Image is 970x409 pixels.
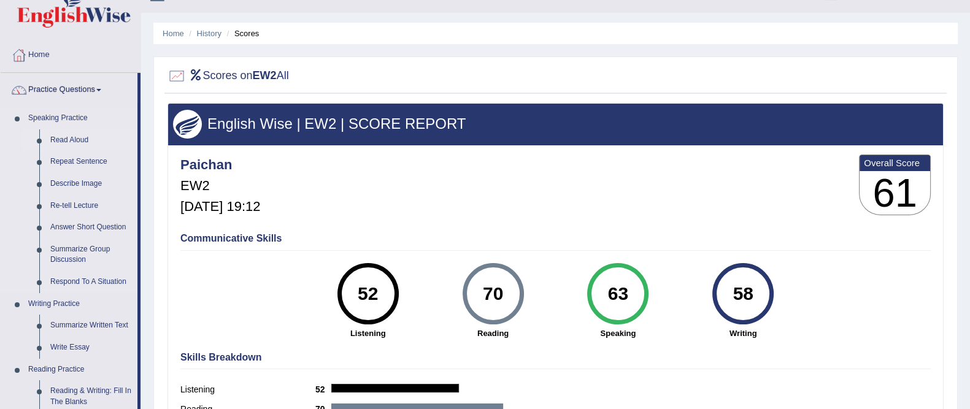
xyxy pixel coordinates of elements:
a: Describe Image [45,173,137,195]
a: Summarize Written Text [45,315,137,337]
div: 52 [345,268,390,319]
h5: EW2 [180,178,260,193]
h4: Skills Breakdown [180,352,931,363]
b: Overall Score [864,158,926,168]
strong: Writing [687,327,799,339]
h4: Communicative Skills [180,233,931,244]
strong: Listening [312,327,425,339]
h5: [DATE] 19:12 [180,199,260,214]
strong: Reading [437,327,550,339]
img: wings.png [173,110,202,139]
a: Reading Practice [23,359,137,381]
h4: Paichan [180,158,260,172]
h3: 61 [860,171,930,215]
label: Listening [180,383,315,396]
a: Speaking Practice [23,107,137,129]
h2: Scores on All [167,67,289,85]
li: Scores [224,28,260,39]
strong: Speaking [561,327,674,339]
div: 63 [596,268,641,319]
a: Writing Practice [23,293,137,315]
a: Answer Short Question [45,216,137,239]
h3: English Wise | EW2 | SCORE REPORT [173,116,938,132]
a: Repeat Sentence [45,151,137,173]
a: Summarize Group Discussion [45,239,137,271]
a: Write Essay [45,337,137,359]
a: Home [1,38,140,69]
a: Respond To A Situation [45,271,137,293]
a: Read Aloud [45,129,137,151]
b: 52 [315,384,331,394]
div: 58 [721,268,766,319]
a: Home [163,29,184,38]
b: EW2 [253,69,277,82]
a: Practice Questions [1,73,137,104]
a: History [197,29,221,38]
div: 70 [471,268,515,319]
a: Re-tell Lecture [45,195,137,217]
